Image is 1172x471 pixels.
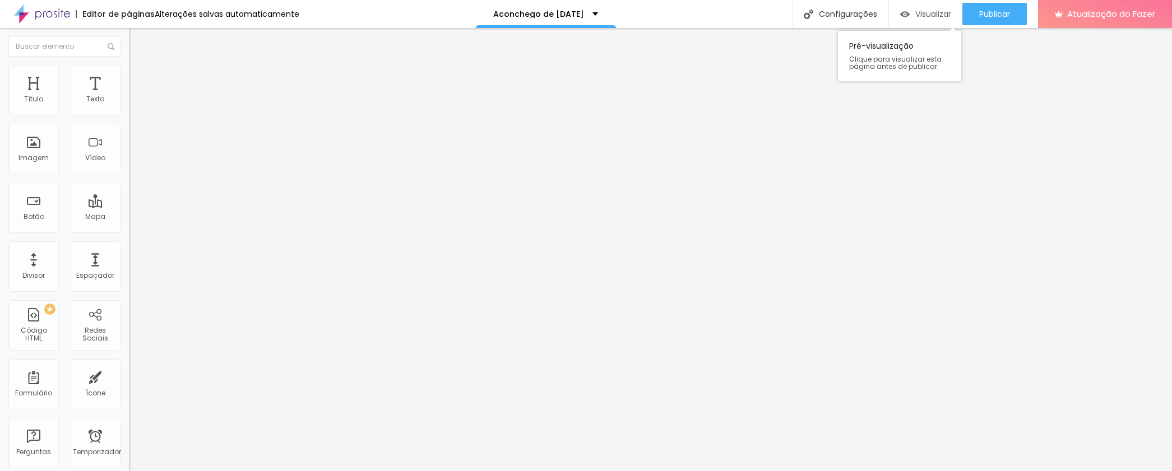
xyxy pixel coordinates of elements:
font: Botão [24,212,44,221]
font: Mapa [85,212,105,221]
font: Título [24,94,43,104]
font: Alterações salvas automaticamente [155,8,299,20]
font: Código HTML [21,325,47,343]
font: Visualizar [915,8,951,20]
font: Editor de páginas [82,8,155,20]
font: Clique para visualizar esta página antes de publicar. [849,54,942,71]
font: Configurações [819,8,877,20]
font: Formulário [15,388,52,398]
font: Aconchego de [DATE] [493,8,584,20]
font: Imagem [18,153,49,162]
input: Buscar elemento [8,36,121,57]
font: Redes Sociais [82,325,108,343]
font: Temporizador [73,447,121,456]
font: Texto [86,94,104,104]
font: Atualização do Fazer [1067,8,1155,20]
font: Publicar [979,8,1010,20]
button: Visualizar [889,3,962,25]
font: Espaçador [76,271,114,280]
img: Ícone [108,43,114,50]
font: Vídeo [85,153,105,162]
button: Publicar [962,3,1027,25]
font: Ícone [86,388,105,398]
iframe: Editor [129,28,1172,471]
font: Pré-visualização [849,40,914,52]
font: Divisor [22,271,45,280]
font: Perguntas [16,447,51,456]
img: Ícone [804,10,813,19]
img: view-1.svg [900,10,910,19]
